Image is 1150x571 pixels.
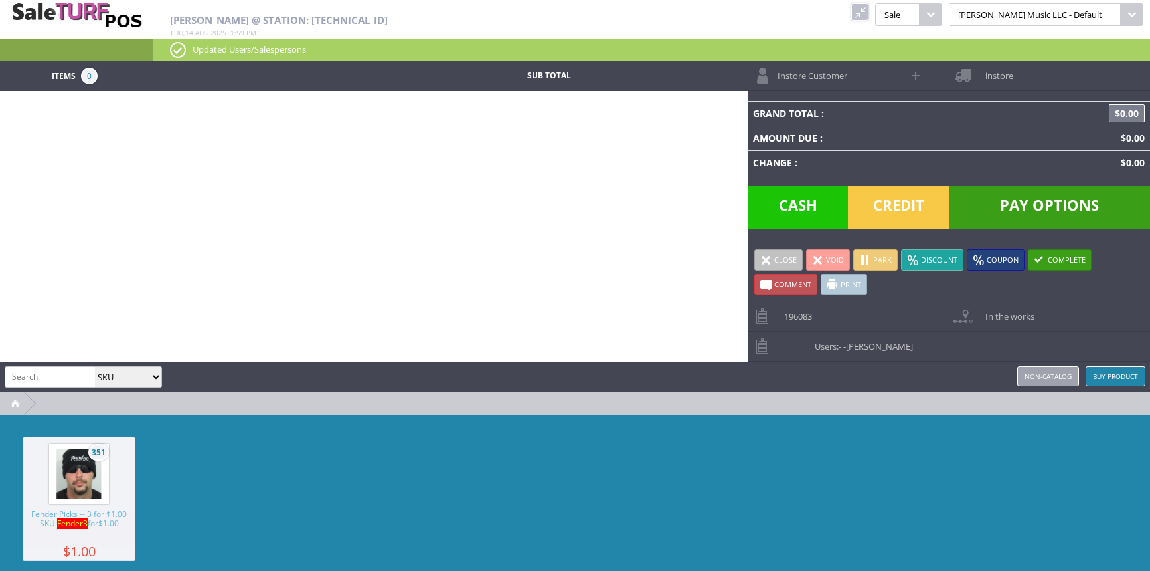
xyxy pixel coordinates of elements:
[52,68,76,82] span: Items
[246,28,256,37] span: pm
[230,28,234,37] span: 1
[808,332,913,352] span: Users:
[901,249,963,271] a: Discount
[774,279,811,289] span: Comment
[170,42,1133,57] p: Updated Users/Salespersons
[771,61,847,82] span: Instore Customer
[170,28,256,37] span: , :
[748,186,849,229] span: Cash
[1115,156,1145,169] span: $0.00
[1086,366,1145,386] a: Buy Product
[949,3,1121,26] span: [PERSON_NAME] Music LLC - Default
[236,28,244,37] span: 59
[170,15,745,26] h2: [PERSON_NAME] @ Station: [TECHNICAL_ID]
[843,340,913,352] span: -[PERSON_NAME]
[748,101,998,126] td: Grand Total :
[949,186,1150,229] span: Pay Options
[839,340,841,352] span: -
[88,444,109,461] span: 351
[754,249,803,271] a: Close
[1115,132,1145,144] span: $0.00
[57,518,88,529] span: Fender3
[979,302,1034,322] span: In the works
[967,249,1025,271] a: Coupon
[448,68,650,84] td: Sub Total
[821,274,867,295] a: Print
[806,249,850,271] a: Void
[778,302,812,322] span: 196083
[853,249,898,271] a: Park
[875,3,919,26] span: Sale
[185,28,193,37] span: 14
[979,61,1013,82] span: instore
[1028,249,1092,271] a: Complete
[210,28,226,37] span: 2025
[23,546,135,556] span: $1.00
[81,68,98,84] span: 0
[1109,104,1145,122] span: $0.00
[195,28,208,37] span: Aug
[748,126,998,150] td: Amount Due :
[23,510,135,546] span: Fender Picks -- 3 for $1.00 SKU: for$1.00
[170,28,183,37] span: Thu
[848,186,949,229] span: Credit
[1017,366,1079,386] a: Non-catalog
[748,150,998,175] td: Change :
[5,367,95,386] input: Search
